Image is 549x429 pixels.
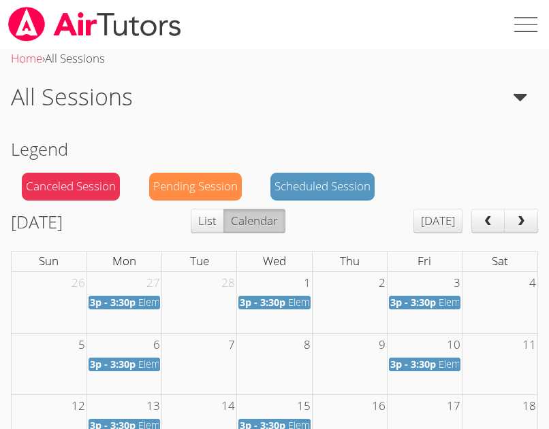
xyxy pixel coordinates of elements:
[11,209,63,235] h2: [DATE]
[439,358,516,371] span: Elementary Math
[528,272,537,294] span: 4
[190,253,209,269] span: Tue
[418,253,431,269] span: Fri
[504,209,538,233] button: next
[445,334,462,356] span: 10
[11,136,538,162] h2: Legend
[445,395,462,417] span: 17
[390,358,436,371] span: 3p - 3:30p
[377,272,387,294] span: 2
[389,358,460,372] a: 3p - 3:30p Elementary Math
[11,50,42,66] a: Home
[70,272,87,294] span: 26
[90,358,136,371] span: 3p - 3:30p
[152,334,161,356] span: 6
[238,296,310,310] a: 3p - 3:30p Elementary Math
[270,173,375,201] div: Scheduled Session
[89,358,160,372] a: 3p - 3:30p Elementary Math
[191,209,224,233] button: List
[90,296,136,309] span: 3p - 3:30p
[389,296,460,310] a: 3p - 3:30p Elementary Math
[89,296,160,310] a: 3p - 3:30p Elementary Math
[77,334,87,356] span: 5
[145,272,161,294] span: 27
[521,395,537,417] span: 18
[227,334,236,356] span: 7
[138,296,215,309] span: Elementary Math
[377,334,387,356] span: 9
[145,395,161,417] span: 13
[112,253,136,269] span: Mon
[70,395,87,417] span: 12
[296,395,312,417] span: 15
[39,253,59,269] span: Sun
[11,49,538,69] div: ›
[288,296,365,309] span: Elementary Math
[340,253,360,269] span: Thu
[439,296,516,309] span: Elementary Math
[471,209,505,233] button: prev
[22,173,120,201] div: Canceled Session
[371,395,387,417] span: 16
[263,253,286,269] span: Wed
[521,334,537,356] span: 11
[492,253,508,269] span: Sat
[240,296,285,309] span: 3p - 3:30p
[138,358,215,371] span: Elementary Math
[413,209,462,233] button: [DATE]
[452,272,462,294] span: 3
[302,272,312,294] span: 1
[45,50,105,66] span: All Sessions
[7,7,183,41] img: airtutors_banner-c4298cdbf04f3fff15de1276eac7730deb9818008684d7c2e4769d2f7ddbe033.png
[390,296,436,309] span: 3p - 3:30p
[302,334,312,356] span: 8
[11,80,133,114] h1: All Sessions
[149,173,242,201] div: Pending Session
[223,209,285,233] button: Calendar
[220,272,236,294] span: 28
[220,395,236,417] span: 14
